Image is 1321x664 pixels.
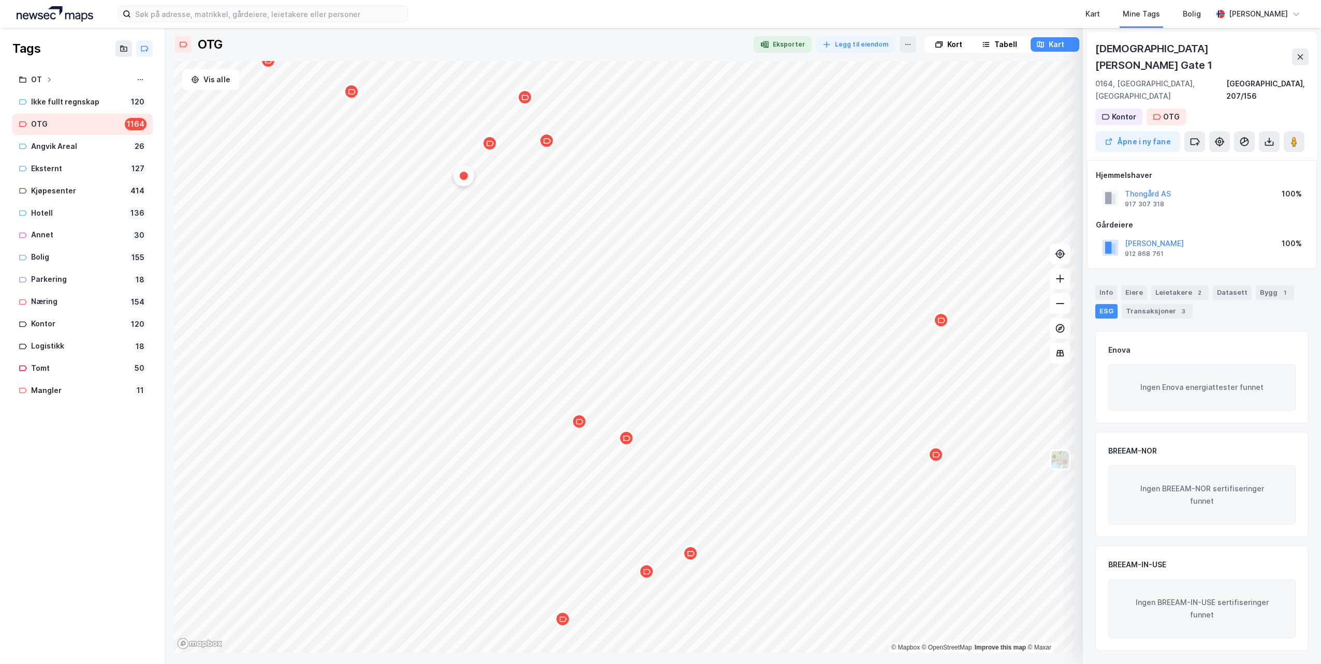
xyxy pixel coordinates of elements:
[754,36,812,53] button: Eksporter
[1125,250,1164,258] div: 912 868 761
[31,318,125,330] div: Kontor
[31,362,128,375] div: Tomt
[12,380,153,401] a: Mangler11
[683,546,698,561] div: Map marker
[12,92,153,113] a: Ikke fullt regnskap120
[1049,38,1064,51] div: Kart
[182,69,239,90] button: Vis alle
[31,229,128,242] div: Annet
[1123,8,1160,20] div: Mine Tags
[31,207,124,220] div: Hotell
[1096,169,1308,182] div: Hjemmelshaver
[555,611,570,627] div: Map marker
[1108,579,1296,638] div: Ingen BREEAM-IN-USE sertifiseringer funnet
[1269,614,1321,664] div: Kontrollprogram for chat
[816,36,896,53] button: Legg til eiendom
[12,40,40,57] div: Tags
[177,638,223,650] a: Mapbox homepage
[1125,200,1164,208] div: 917 307 318
[31,162,125,175] div: Eksternt
[1226,78,1309,102] div: [GEOGRAPHIC_DATA], 207/156
[133,140,146,153] div: 26
[1095,40,1292,73] div: [DEMOGRAPHIC_DATA][PERSON_NAME] Gate 1
[1282,188,1302,200] div: 100%
[1108,559,1166,571] div: BREEAM-IN-USE
[1121,285,1147,300] div: Eiere
[1095,78,1226,102] div: 0164, [GEOGRAPHIC_DATA], [GEOGRAPHIC_DATA]
[1108,465,1296,524] div: Ingen BREEAM-NOR sertifiseringer funnet
[1269,614,1321,664] iframe: Chat Widget
[1183,8,1201,20] div: Bolig
[639,564,654,579] div: Map marker
[134,274,146,286] div: 18
[133,362,146,374] div: 50
[12,158,153,179] a: Eksternt127
[12,247,153,268] a: Bolig155
[129,96,146,108] div: 120
[1108,344,1131,356] div: Enova
[12,358,153,379] a: Tomt50
[31,384,130,397] div: Mangler
[1095,285,1117,300] div: Info
[517,89,533,105] div: Map marker
[31,73,42,86] div: OT
[12,114,153,135] a: OTG1164
[1280,288,1290,298] div: 1
[31,273,129,286] div: Parkering
[1163,111,1180,123] div: OTG
[31,96,125,109] div: Ikke fullt regnskap
[460,172,468,180] div: Map marker
[12,336,153,357] a: Logistikk18
[1108,445,1157,457] div: BREEAM-NOR
[134,340,146,353] div: 18
[129,296,146,308] div: 154
[128,185,146,197] div: 414
[134,384,146,397] div: 11
[17,6,93,22] img: logo.a4113a55bc3d86da70a041830d287a7e.svg
[922,644,972,651] a: OpenStreetMap
[933,312,949,328] div: Map marker
[198,36,223,53] div: OTG
[125,118,146,130] div: 1164
[1122,304,1193,319] div: Transaksjoner
[975,644,1026,651] a: Improve this map
[12,224,153,246] a: Annet30
[31,251,125,264] div: Bolig
[12,291,153,312] a: Næring154
[1229,8,1288,20] div: [PERSON_NAME]
[12,180,153,202] a: Kjøpesenter414
[1095,304,1118,319] div: ESG
[1178,306,1188,316] div: 3
[12,269,153,290] a: Parkering18
[129,162,146,175] div: 127
[1282,237,1302,250] div: 100%
[1095,131,1180,152] button: Åpne i ny fane
[344,84,359,99] div: Map marker
[891,644,920,651] a: Mapbox
[571,414,587,429] div: Map marker
[31,295,125,308] div: Næring
[1213,285,1252,300] div: Datasett
[12,203,153,224] a: Hotell136
[1151,285,1209,300] div: Leietakere
[31,118,121,131] div: OTG
[131,6,407,22] input: Søk på adresse, matrikkel, gårdeiere, leietakere eller personer
[994,38,1017,51] div: Tabell
[1108,364,1296,411] div: Ingen Enova energiattester funnet
[174,61,1075,653] canvas: Map
[619,430,634,446] div: Map marker
[31,340,129,353] div: Logistikk
[1112,111,1136,123] div: Kontor
[129,318,146,330] div: 120
[12,136,153,157] a: Angvik Areal26
[129,251,146,264] div: 155
[1194,288,1205,298] div: 2
[947,38,962,51] div: Kort
[12,313,153,335] a: Kontor120
[31,140,128,153] div: Angvik Areal
[482,135,497,151] div: Map marker
[1096,219,1308,231] div: Gårdeiere
[1050,450,1070,470] img: Z
[539,133,554,148] div: Map marker
[132,229,146,242] div: 30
